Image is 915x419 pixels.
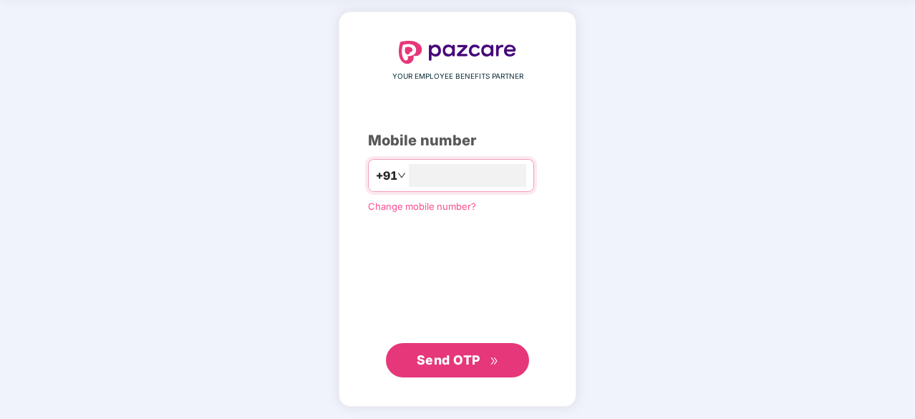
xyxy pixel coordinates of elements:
[399,41,516,64] img: logo
[397,171,406,180] span: down
[368,201,476,212] a: Change mobile number?
[392,71,523,82] span: YOUR EMPLOYEE BENEFITS PARTNER
[376,167,397,185] span: +91
[417,352,480,367] span: Send OTP
[490,357,499,366] span: double-right
[368,130,547,152] div: Mobile number
[386,343,529,377] button: Send OTPdouble-right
